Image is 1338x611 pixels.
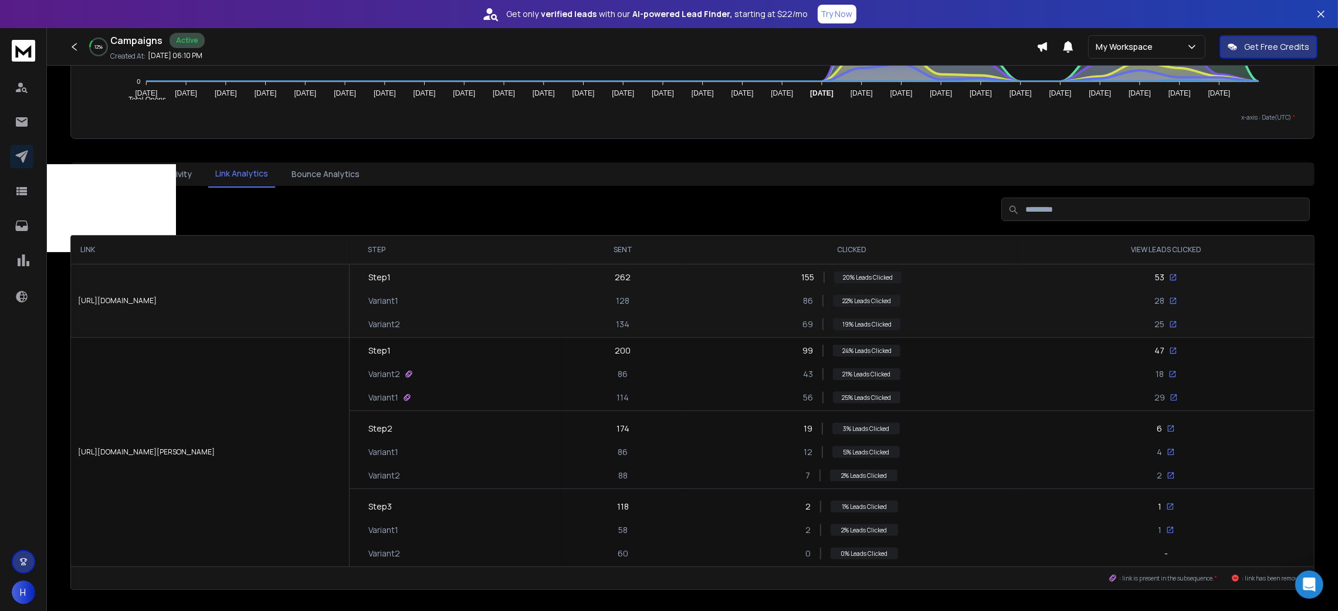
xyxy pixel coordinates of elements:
[1164,548,1168,559] div: -
[805,501,898,512] div: 2
[493,89,516,97] tspan: [DATE]
[1096,41,1157,53] p: My Workspace
[618,368,628,380] p: 86
[831,501,898,512] p: 1 % Leads Clicked
[1156,368,1164,380] p: 18
[618,524,628,536] p: 58
[573,89,595,97] tspan: [DATE]
[350,236,561,264] th: STEP
[1157,423,1175,435] div: 6
[170,33,205,48] div: Active
[1158,524,1161,536] p: 1
[890,89,913,97] tspan: [DATE]
[1220,35,1317,59] button: Get Free Credits
[970,89,993,97] tspan: [DATE]
[618,446,628,458] p: 86
[78,296,342,305] p: [URL][DOMAIN_NAME]
[616,318,629,330] p: 134
[1018,236,1314,264] th: VIEW LEADS CLICKED
[811,89,834,97] tspan: [DATE]
[507,8,808,20] p: Get only with our starting at $22/mo
[136,89,158,97] tspan: [DATE]
[834,271,902,283] p: 20 % Leads Clicked
[618,548,628,559] p: 60
[94,43,103,50] p: 12 %
[561,271,685,330] div: 262
[831,524,898,536] p: 2 % Leads Clicked
[805,548,811,559] p: 0
[368,271,391,283] p: Step 1
[652,89,675,97] tspan: [DATE]
[1231,572,1309,584] span: : link has been removed.
[110,33,162,47] h1: Campaigns
[453,89,476,97] tspan: [DATE]
[832,446,900,458] p: 5 % Leads Clicked
[1154,392,1165,403] p: 29
[368,548,400,559] p: Variant 2
[1010,89,1032,97] tspan: [DATE]
[633,8,733,20] strong: AI-powered Lead Finder,
[830,470,897,481] p: 2 % Leads Clicked
[71,236,350,264] th: LINK
[612,89,635,97] tspan: [DATE]
[368,345,391,357] p: Step 1
[930,89,953,97] tspan: [DATE]
[1155,271,1177,283] div: 53
[78,447,342,457] p: [URL][DOMAIN_NAME][PERSON_NAME]
[1158,501,1174,512] div: 1
[75,161,146,187] button: Step Analytics
[1129,89,1151,97] tspan: [DATE]
[802,345,900,357] div: 99
[374,89,396,97] tspan: [DATE]
[692,89,714,97] tspan: [DATE]
[616,295,629,307] p: 128
[90,113,1295,122] p: x-axis : Date(UTC)
[137,78,141,85] tspan: 0
[284,161,367,187] button: Bounce Analytics
[832,423,900,435] p: 3 % Leads Clicked
[804,446,812,458] p: 12
[1208,89,1231,97] tspan: [DATE]
[833,368,900,380] p: 21 % Leads Clicked
[368,446,398,458] p: Variant 1
[110,52,145,61] p: Created At:
[12,581,35,604] button: H
[368,501,392,512] p: Step 3
[617,392,629,403] p: 114
[831,548,898,559] p: 0 % Leads Clicked
[561,236,685,264] th: SENT
[731,89,754,97] tspan: [DATE]
[175,89,198,97] tspan: [DATE]
[1157,446,1162,458] p: 4
[148,51,202,60] p: [DATE] 06:10 PM
[368,392,398,403] p: Variant 1
[368,295,398,307] p: Variant 1
[368,318,400,330] p: Variant 2
[1244,41,1309,53] p: Get Free Credits
[803,392,813,403] p: 56
[561,423,685,489] div: 174
[215,89,237,97] tspan: [DATE]
[833,345,900,357] p: 24 % Leads Clicked
[368,423,392,435] p: Step 2
[1157,470,1162,481] p: 2
[803,295,813,307] p: 86
[155,161,199,187] button: Activity
[1295,571,1323,599] div: Open Intercom Messenger
[685,236,1018,264] th: CLICKED
[818,5,856,23] button: Try Now
[368,524,398,536] p: Variant 1
[541,8,597,20] strong: verified leads
[255,89,277,97] tspan: [DATE]
[802,318,813,330] p: 69
[1089,89,1112,97] tspan: [DATE]
[561,501,685,559] div: 118
[533,89,555,97] tspan: [DATE]
[771,89,794,97] tspan: [DATE]
[1154,345,1177,357] div: 47
[618,470,628,481] p: 88
[801,271,902,283] div: 155
[833,318,900,330] p: 19 % Leads Clicked
[833,392,900,403] p: 25 % Leads Clicked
